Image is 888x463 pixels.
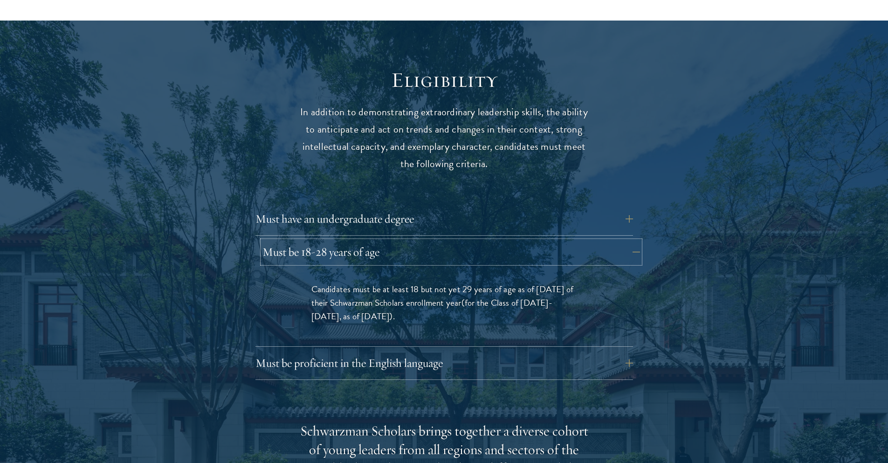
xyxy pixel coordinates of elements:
span: (for the Class of [DATE]-[DATE], as of [DATE]) [311,296,552,323]
button: Must be 18-28 years of age [262,241,640,263]
p: In addition to demonstrating extraordinary leadership skills, the ability to anticipate and act o... [300,104,589,173]
p: Candidates must be at least 18 but not yet 29 years of age as of [DATE] of their Schwarzman Schol... [311,282,577,323]
button: Must be proficient in the English language [255,352,633,374]
h2: Eligibility [300,67,589,93]
button: Must have an undergraduate degree [255,208,633,230]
